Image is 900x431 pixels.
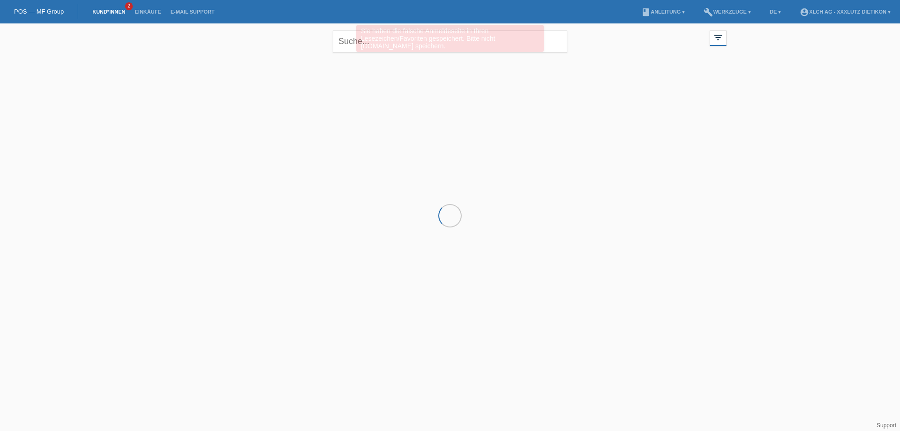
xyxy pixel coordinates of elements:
a: Kund*innen [88,9,130,15]
a: E-Mail Support [166,9,219,15]
a: buildWerkzeuge ▾ [699,9,756,15]
i: account_circle [800,8,809,17]
a: account_circleXLCH AG - XXXLutz Dietikon ▾ [795,9,895,15]
a: DE ▾ [765,9,786,15]
a: bookAnleitung ▾ [637,9,690,15]
a: POS — MF Group [14,8,64,15]
a: Einkäufe [130,9,165,15]
span: 2 [125,2,133,10]
div: Sie haben die falsche Anmeldeseite in Ihren Lesezeichen/Favoriten gespeichert. Bitte nicht [DOMAI... [356,25,544,52]
i: book [641,8,651,17]
i: build [704,8,713,17]
a: Support [877,422,896,429]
